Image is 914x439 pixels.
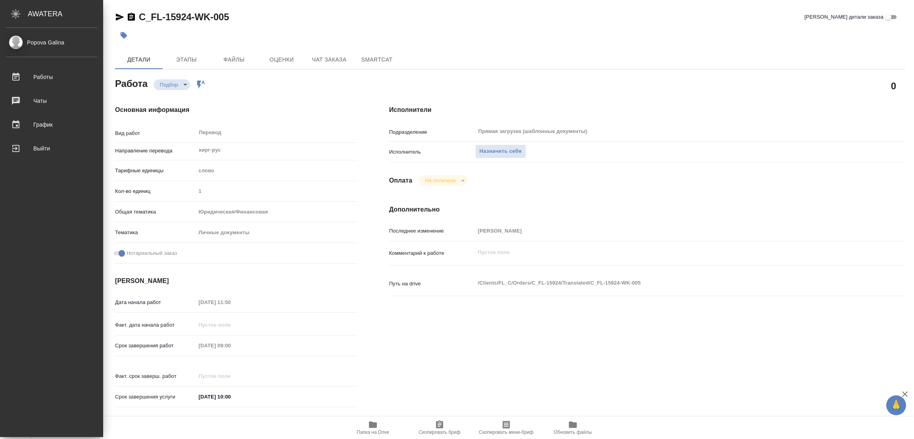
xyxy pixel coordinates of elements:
button: Папка на Drive [340,417,406,439]
button: Назначить себя [475,144,526,158]
input: Пустое поле [196,297,265,308]
p: Тематика [115,229,196,237]
button: 🙏 [886,395,906,415]
h4: Оплата [389,176,413,185]
h4: [PERSON_NAME] [115,276,357,286]
input: Пустое поле [196,370,265,382]
div: Подбор [419,175,467,186]
button: Подбор [157,81,180,88]
button: Скопировать бриф [406,417,473,439]
span: SmartCat [358,55,396,65]
p: Направление перевода [115,147,196,155]
div: Выйти [6,142,97,154]
button: Добавить тэг [115,27,132,44]
p: Общая тематика [115,208,196,216]
div: Подбор [154,79,190,90]
div: Работы [6,71,97,83]
span: Обновить файлы [554,429,592,435]
a: Выйти [2,139,101,158]
span: Детали [120,55,158,65]
input: Пустое поле [196,319,265,331]
p: Последнее изменение [389,227,475,235]
input: Пустое поле [196,340,265,351]
button: Скопировать мини-бриф [473,417,540,439]
a: Чаты [2,91,101,111]
a: Работы [2,67,101,87]
p: Вид работ [115,129,196,137]
span: 🙏 [889,397,903,414]
p: Факт. дата начала работ [115,321,196,329]
div: слово [196,164,357,177]
div: Личные документы [196,226,357,239]
p: Кол-во единиц [115,187,196,195]
p: Комментарий к работе [389,249,475,257]
p: Срок завершения работ [115,342,196,350]
div: Popova Galina [6,38,97,47]
span: Назначить себя [480,147,522,156]
input: ✎ Введи что-нибудь [196,391,265,402]
span: Нотариальный заказ [127,249,177,257]
span: Файлы [215,55,253,65]
input: Пустое поле [196,185,357,197]
div: Чаты [6,95,97,107]
button: Обновить файлы [540,417,606,439]
span: Этапы [167,55,205,65]
p: Путь на drive [389,280,475,288]
p: Дата начала работ [115,298,196,306]
span: Чат заказа [310,55,348,65]
a: C_FL-15924-WK-005 [139,12,229,22]
p: Исполнитель [389,148,475,156]
div: AWATERA [28,6,103,22]
h2: Работа [115,76,148,90]
p: Тарифные единицы [115,167,196,175]
button: Скопировать ссылку [127,12,136,22]
span: Скопировать мини-бриф [479,429,533,435]
a: График [2,115,101,135]
p: Срок завершения услуги [115,393,196,401]
span: Папка на Drive [357,429,389,435]
div: График [6,119,97,131]
h4: Исполнители [389,105,905,115]
p: Подразделение [389,128,475,136]
h4: Дополнительно [389,205,905,214]
textarea: /Clients/FL_C/Orders/C_FL-15924/Translated/C_FL-15924-WK-005 [475,276,862,290]
h2: 0 [891,79,896,92]
button: Скопировать ссылку для ЯМессенджера [115,12,125,22]
h4: Основная информация [115,105,357,115]
p: Факт. срок заверш. работ [115,372,196,380]
span: [PERSON_NAME] детали заказа [805,13,883,21]
button: Не оплачена [422,177,458,184]
div: Юридическая/Финансовая [196,205,357,219]
span: Скопировать бриф [419,429,460,435]
span: Оценки [263,55,301,65]
input: Пустое поле [475,225,862,237]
